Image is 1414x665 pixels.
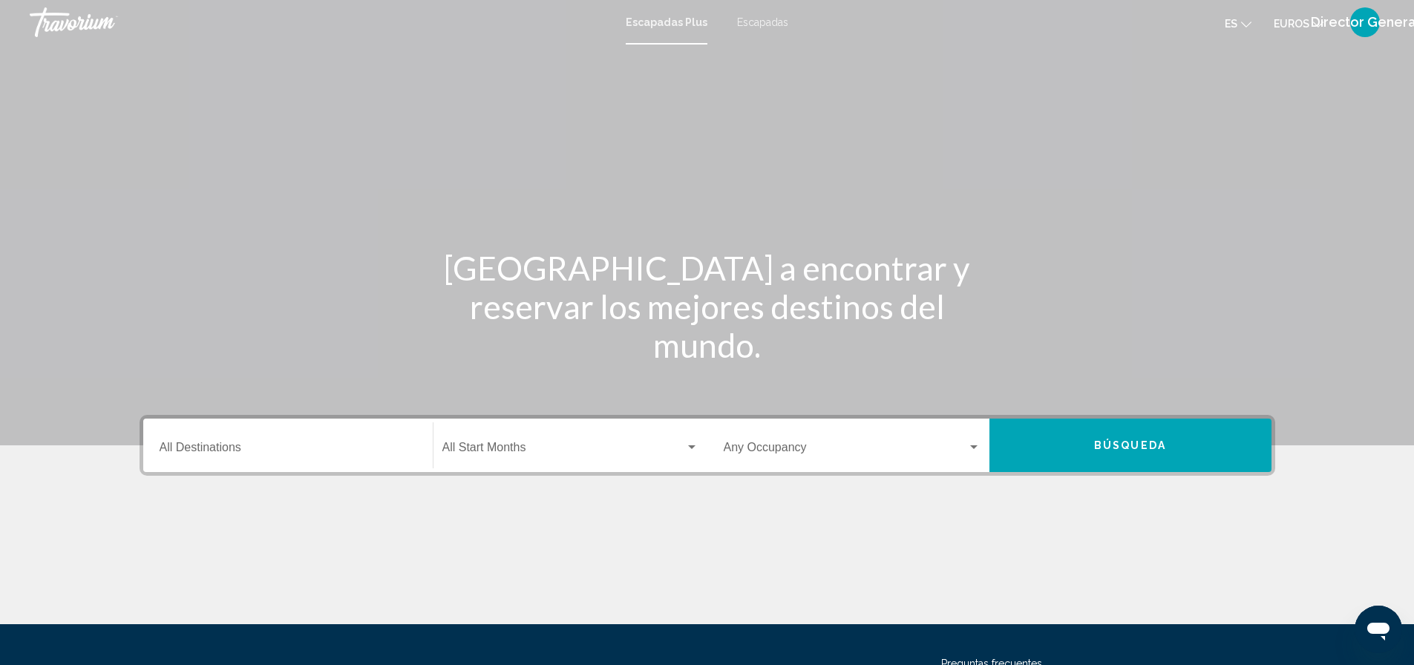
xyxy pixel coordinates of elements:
[429,249,986,364] h1: [GEOGRAPHIC_DATA] a encontrar y reservar los mejores destinos del mundo.
[1094,440,1166,452] span: Búsqueda
[1346,7,1384,38] button: Menú de usuario
[1225,13,1251,34] button: Cambiar idioma
[30,7,611,37] a: Travorium
[626,16,707,28] a: Escapadas Plus
[1274,18,1309,30] font: euros
[1355,606,1402,653] iframe: Botón para iniciar la ventana de mensajería
[1225,18,1237,30] font: es
[143,419,1271,472] div: Widget de búsqueda
[737,16,788,28] a: Escapadas
[989,419,1271,472] button: Búsqueda
[1274,13,1323,34] button: Cambiar moneda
